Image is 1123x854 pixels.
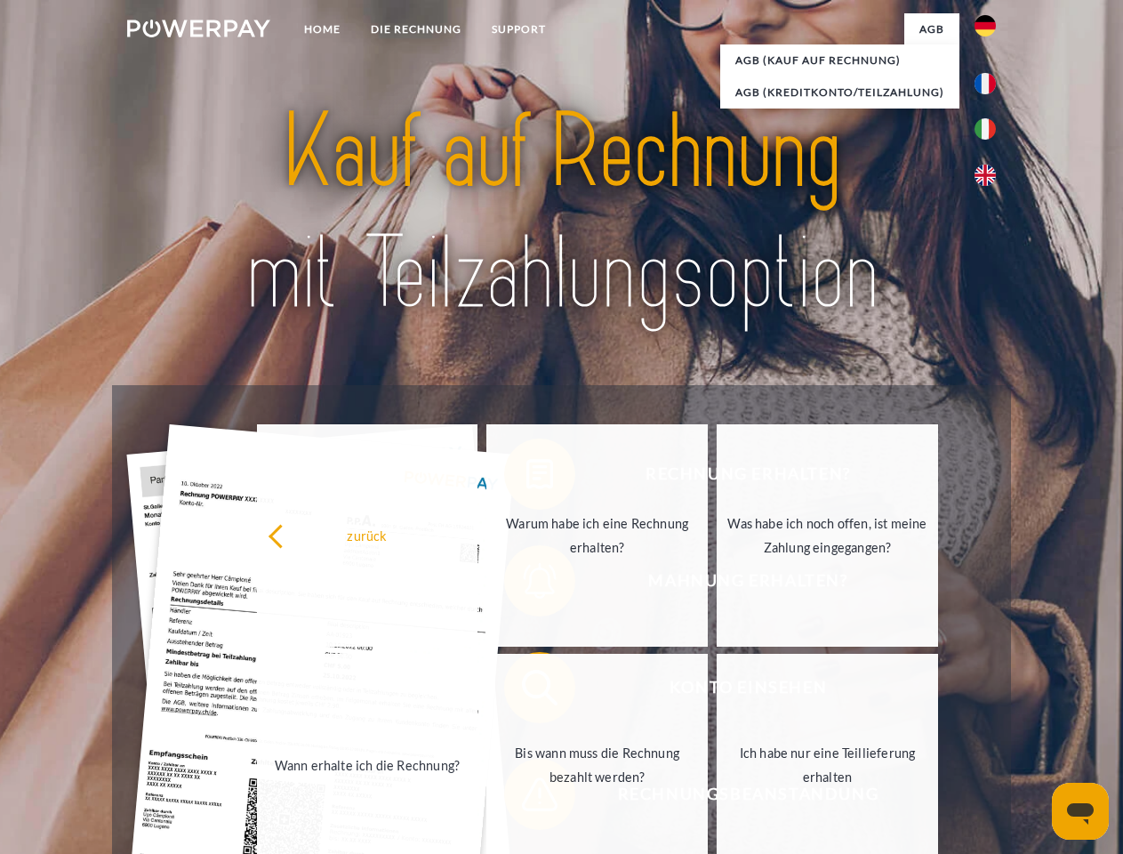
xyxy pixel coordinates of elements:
div: Ich habe nur eine Teillieferung erhalten [727,741,927,789]
div: Wann erhalte ich die Rechnung? [268,753,468,777]
a: Was habe ich noch offen, ist meine Zahlung eingegangen? [717,424,938,647]
img: de [975,15,996,36]
img: logo-powerpay-white.svg [127,20,270,37]
div: zurück [268,523,468,547]
img: title-powerpay_de.svg [170,85,953,341]
div: Warum habe ich eine Rechnung erhalten? [497,512,697,560]
div: Was habe ich noch offen, ist meine Zahlung eingegangen? [727,512,927,560]
img: en [975,165,996,186]
img: fr [975,73,996,94]
a: AGB (Kauf auf Rechnung) [720,44,959,77]
a: DIE RECHNUNG [356,13,477,45]
a: agb [904,13,959,45]
a: AGB (Kreditkonto/Teilzahlung) [720,77,959,109]
div: Bis wann muss die Rechnung bezahlt werden? [497,741,697,789]
img: it [975,118,996,140]
a: Home [289,13,356,45]
a: SUPPORT [477,13,561,45]
iframe: Schaltfläche zum Öffnen des Messaging-Fensters [1052,783,1109,840]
